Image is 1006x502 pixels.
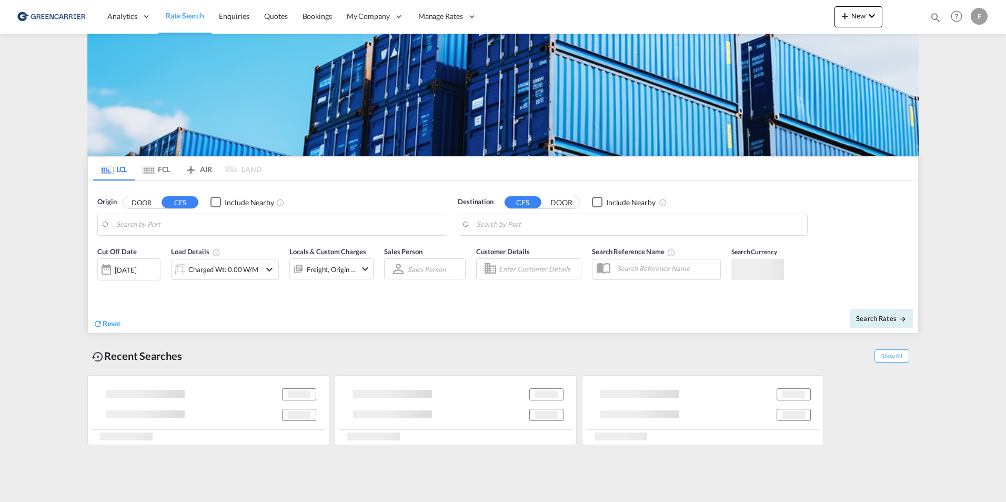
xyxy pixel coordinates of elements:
[276,198,285,207] md-icon: Unchecked: Ignores neighbouring ports when fetching rates.Checked : Includes neighbouring ports w...
[115,265,136,275] div: [DATE]
[592,197,656,208] md-checkbox: Checkbox No Ink
[606,197,656,208] div: Include Nearby
[289,258,374,279] div: Freight Origin Destinationicon-chevron-down
[219,12,249,21] span: Enquiries
[930,12,941,23] md-icon: icon-magnify
[659,198,667,207] md-icon: Unchecked: Ignores neighbouring ports when fetching rates.Checked : Includes neighbouring ports w...
[384,247,422,256] span: Sales Person
[948,7,971,26] div: Help
[263,263,276,276] md-icon: icon-chevron-down
[307,262,356,277] div: Freight Origin Destination
[225,197,274,208] div: Include Nearby
[407,262,447,277] md-select: Sales Person
[930,12,941,27] div: icon-magnify
[834,6,882,27] button: icon-plus 400-fgNewicon-chevron-down
[188,262,258,277] div: Charged Wt: 0.00 W/M
[289,247,366,256] span: Locals & Custom Charges
[264,12,287,21] span: Quotes
[93,157,135,180] md-tab-item: LCL
[971,8,988,25] div: F
[856,314,907,323] span: Search Rates
[210,197,274,208] md-checkbox: Checkbox No Ink
[88,181,918,333] div: Origin DOOR CFS Checkbox No InkUnchecked: Ignores neighbouring ports when fetching rates.Checked ...
[162,196,198,208] button: CFS
[866,9,878,22] md-icon: icon-chevron-down
[92,350,104,363] md-icon: icon-backup-restore
[850,309,913,328] button: Search Ratesicon-arrow-right
[592,247,676,256] span: Search Reference Name
[874,349,909,363] span: Show All
[135,157,177,180] md-tab-item: FCL
[177,157,219,180] md-tab-item: AIR
[97,258,160,280] div: [DATE]
[185,163,197,171] md-icon: icon-airplane
[899,315,907,323] md-icon: icon-arrow-right
[166,11,204,20] span: Rate Search
[499,261,578,277] input: Enter Customer Details
[212,248,220,257] md-icon: Chargeable Weight
[97,279,105,294] md-datepicker: Select
[87,34,919,156] img: GreenCarrierFCL_LCL.png
[543,196,580,208] button: DOOR
[731,248,777,256] span: Search Currency
[359,263,371,275] md-icon: icon-chevron-down
[87,344,186,368] div: Recent Searches
[103,319,120,328] span: Reset
[93,157,261,180] md-pagination-wrapper: Use the left and right arrow keys to navigate between tabs
[16,5,87,28] img: 609dfd708afe11efa14177256b0082fb.png
[171,247,220,256] span: Load Details
[116,217,441,233] input: Search by Port
[458,197,494,207] span: Destination
[171,259,279,280] div: Charged Wt: 0.00 W/Micon-chevron-down
[93,318,120,330] div: icon-refreshReset
[477,217,802,233] input: Search by Port
[667,248,676,257] md-icon: Your search will be saved by the below given name
[476,247,529,256] span: Customer Details
[839,9,851,22] md-icon: icon-plus 400-fg
[948,7,965,25] span: Help
[612,260,720,276] input: Search Reference Name
[107,11,137,22] span: Analytics
[347,11,390,22] span: My Company
[93,319,103,328] md-icon: icon-refresh
[123,196,160,208] button: DOOR
[303,12,332,21] span: Bookings
[505,196,541,208] button: CFS
[839,12,878,20] span: New
[97,197,116,207] span: Origin
[97,247,137,256] span: Cut Off Date
[418,11,463,22] span: Manage Rates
